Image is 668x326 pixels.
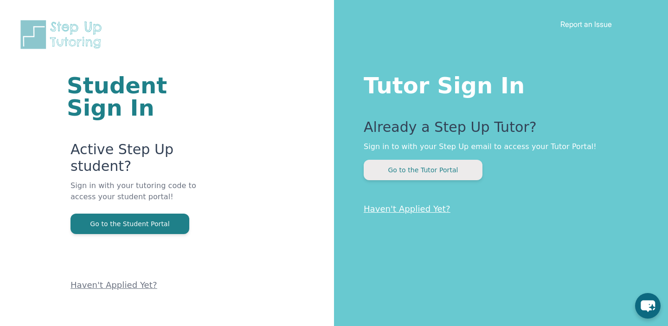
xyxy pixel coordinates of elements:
[71,141,223,180] p: Active Step Up student?
[364,165,482,174] a: Go to the Tutor Portal
[71,214,189,234] button: Go to the Student Portal
[364,71,631,97] h1: Tutor Sign In
[364,119,631,141] p: Already a Step Up Tutor?
[364,204,450,214] a: Haven't Applied Yet?
[19,19,108,51] img: Step Up Tutoring horizontal logo
[364,141,631,152] p: Sign in to with your Step Up email to access your Tutor Portal!
[560,20,612,29] a: Report an Issue
[71,219,189,228] a: Go to the Student Portal
[71,180,223,214] p: Sign in with your tutoring code to access your student portal!
[67,74,223,119] h1: Student Sign In
[635,293,661,319] button: chat-button
[364,160,482,180] button: Go to the Tutor Portal
[71,280,157,290] a: Haven't Applied Yet?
